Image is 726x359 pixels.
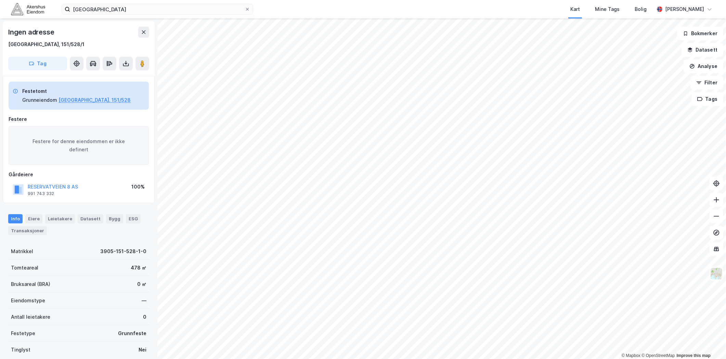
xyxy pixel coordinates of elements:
div: Leietakere [45,214,75,223]
div: Bruksareal (BRA) [11,280,50,288]
a: OpenStreetMap [641,353,675,358]
div: 0 ㎡ [137,280,146,288]
div: Bygg [106,214,123,223]
div: Grunnfeste [118,329,146,337]
div: — [142,296,146,305]
img: Z [710,267,723,280]
div: Datasett [78,214,103,223]
div: Tinglyst [11,346,30,354]
div: Gårdeiere [9,170,149,179]
button: Datasett [682,43,723,57]
div: 478 ㎡ [131,264,146,272]
img: akershus-eiendom-logo.9091f326c980b4bce74ccdd9f866810c.svg [11,3,45,15]
button: Bokmerker [677,27,723,40]
a: Improve this map [677,353,711,358]
button: Filter [690,76,723,89]
div: Info [8,214,23,223]
div: Tomteareal [11,264,38,272]
div: Grunneiendom [22,96,57,104]
button: [GEOGRAPHIC_DATA], 151/528 [59,96,131,104]
div: Nei [139,346,146,354]
div: [PERSON_NAME] [665,5,704,13]
button: Analyse [684,59,723,73]
div: 3905-151-528-1-0 [100,247,146,256]
div: Festetype [11,329,35,337]
div: Eiendomstype [11,296,45,305]
div: Matrikkel [11,247,33,256]
button: Tags [691,92,723,106]
div: Transaksjoner [8,226,47,235]
div: Festere [9,115,149,123]
div: Antall leietakere [11,313,50,321]
div: Festetomt [22,87,131,95]
div: Ingen adresse [8,27,55,38]
div: Eiere [25,214,42,223]
div: Mine Tags [595,5,620,13]
div: Kontrollprogram for chat [692,326,726,359]
button: Tag [8,57,67,70]
a: Mapbox [622,353,640,358]
div: Kart [570,5,580,13]
div: 100% [131,183,145,191]
div: [GEOGRAPHIC_DATA], 151/528/1 [8,40,85,49]
div: Bolig [635,5,647,13]
input: Søk på adresse, matrikkel, gårdeiere, leietakere eller personer [70,4,245,14]
div: Festere for denne eiendommen er ikke definert [9,126,149,165]
iframe: Chat Widget [692,326,726,359]
div: ESG [126,214,141,223]
div: 0 [143,313,146,321]
div: 991 743 332 [28,191,54,196]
